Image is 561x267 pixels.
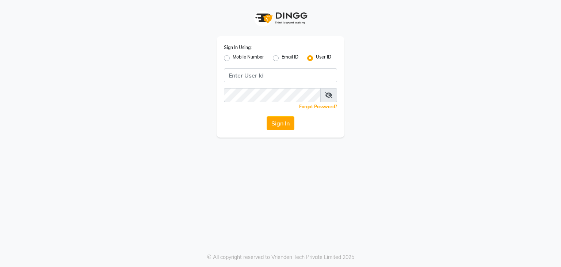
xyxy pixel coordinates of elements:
[267,116,294,130] button: Sign In
[224,88,321,102] input: Username
[316,54,331,63] label: User ID
[251,7,310,29] img: logo1.svg
[233,54,264,63] label: Mobile Number
[224,68,337,82] input: Username
[299,104,337,109] a: Forgot Password?
[224,44,252,51] label: Sign In Using:
[282,54,298,63] label: Email ID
